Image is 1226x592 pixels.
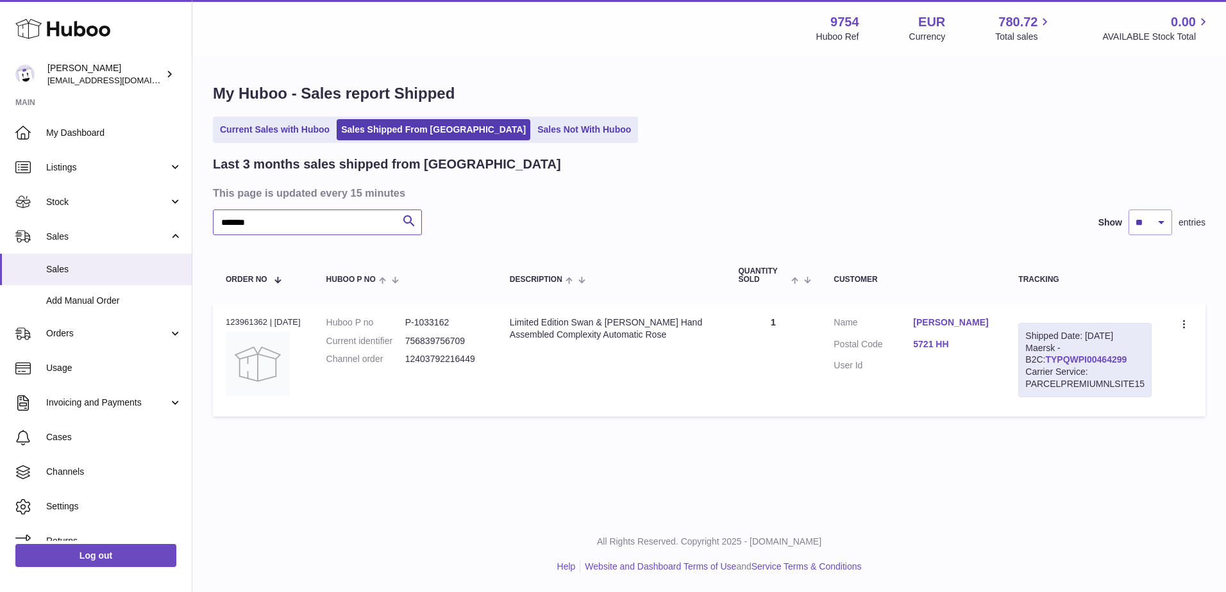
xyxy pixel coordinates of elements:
[510,275,562,284] span: Description
[1171,13,1196,31] span: 0.00
[585,561,736,571] a: Website and Dashboard Terms of Use
[1102,31,1211,43] span: AVAILABLE Stock Total
[46,327,169,340] span: Orders
[326,335,405,347] dt: Current identifier
[46,263,182,275] span: Sales
[213,186,1202,200] h3: This page is updated every 15 minutes
[46,127,182,139] span: My Dashboard
[46,431,182,443] span: Cases
[46,466,182,478] span: Channels
[816,31,859,43] div: Huboo Ref
[1018,323,1152,397] div: Maersk - B2C:
[337,119,530,140] a: Sales Shipped From [GEOGRAPHIC_DATA]
[1025,366,1145,390] div: Carrier Service: PARCELPREMIUMNLSITE15
[326,353,405,365] dt: Channel order
[834,359,913,372] dt: User Id
[998,13,1037,31] span: 780.72
[834,338,913,354] dt: Postal Code
[834,317,913,332] dt: Name
[213,156,561,173] h2: Last 3 months sales shipped from [GEOGRAPHIC_DATA]
[1179,217,1205,229] span: entries
[909,31,946,43] div: Currency
[1045,354,1127,365] a: TYPQWPI00464299
[47,62,163,86] div: [PERSON_NAME]
[226,275,267,284] span: Order No
[213,83,1205,104] h1: My Huboo - Sales report Shipped
[46,500,182,513] span: Settings
[1025,330,1145,342] div: Shipped Date: [DATE]
[918,13,945,31] strong: EUR
[1098,217,1122,229] label: Show
[46,362,182,374] span: Usage
[46,196,169,208] span: Stock
[46,295,182,307] span: Add Manual Order
[995,13,1052,43] a: 780.72 Total sales
[46,397,169,409] span: Invoicing and Payments
[226,317,301,328] div: 123961362 | [DATE]
[580,561,861,573] li: and
[738,267,788,284] span: Quantity Sold
[326,317,405,329] dt: Huboo P no
[215,119,334,140] a: Current Sales with Huboo
[1018,275,1152,284] div: Tracking
[725,304,821,416] td: 1
[226,332,290,396] img: no-photo.jpg
[913,338,993,350] a: 5721 HH
[830,13,859,31] strong: 9754
[203,536,1216,548] p: All Rights Reserved. Copyright 2025 - [DOMAIN_NAME]
[1102,13,1211,43] a: 0.00 AVAILABLE Stock Total
[557,561,576,571] a: Help
[405,353,484,365] dd: 12403792216449
[752,561,862,571] a: Service Terms & Conditions
[834,275,993,284] div: Customer
[46,535,182,547] span: Returns
[47,75,189,85] span: [EMAIL_ADDRESS][DOMAIN_NAME]
[405,335,484,347] dd: 756839756709
[15,544,176,567] a: Log out
[326,275,376,284] span: Huboo P no
[995,31,1052,43] span: Total sales
[46,161,169,174] span: Listings
[405,317,484,329] dd: P-1033162
[15,65,35,84] img: info@fieldsluxury.london
[533,119,635,140] a: Sales Not With Huboo
[913,317,993,329] a: [PERSON_NAME]
[46,231,169,243] span: Sales
[510,317,713,341] div: Limited Edition Swan & [PERSON_NAME] Hand Assembled Complexity Automatic Rose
